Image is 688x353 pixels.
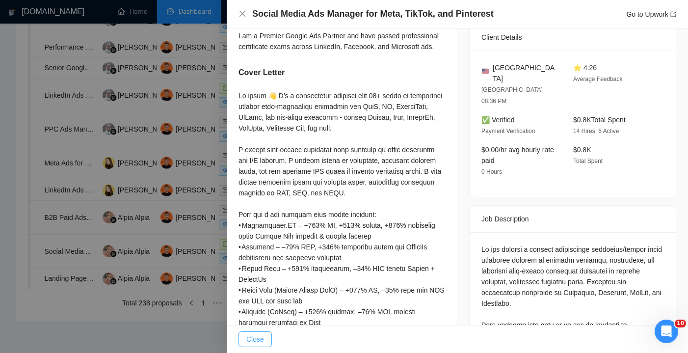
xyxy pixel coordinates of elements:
[573,146,591,154] span: $0.8K
[238,331,272,347] button: Close
[481,116,515,124] span: ✅ Verified
[481,146,554,164] span: $0.00/hr avg hourly rate paid
[573,158,603,164] span: Total Spent
[493,62,557,84] span: [GEOGRAPHIC_DATA]
[675,320,686,327] span: 10
[573,76,623,82] span: Average Feedback
[238,10,246,18] span: close
[238,10,246,18] button: Close
[481,86,543,105] span: [GEOGRAPHIC_DATA] 08:36 PM
[573,64,597,72] span: ⭐ 4.26
[252,8,494,20] h4: Social Media Ads Manager for Meta, TikTok, and Pinterest
[655,320,678,343] iframe: Intercom live chat
[670,11,676,17] span: export
[238,67,285,79] h5: Cover Letter
[238,30,445,52] div: I am a Premier Google Ads Partner and have passed professional certificate exams across LinkedIn,...
[573,116,626,124] span: $0.8K Total Spent
[246,334,264,345] span: Close
[481,206,664,232] div: Job Description
[481,128,535,135] span: Payment Verification
[573,128,619,135] span: 14 Hires, 6 Active
[481,24,664,51] div: Client Details
[482,68,489,75] img: 🇺🇸
[481,168,502,175] span: 0 Hours
[626,10,676,18] a: Go to Upworkexport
